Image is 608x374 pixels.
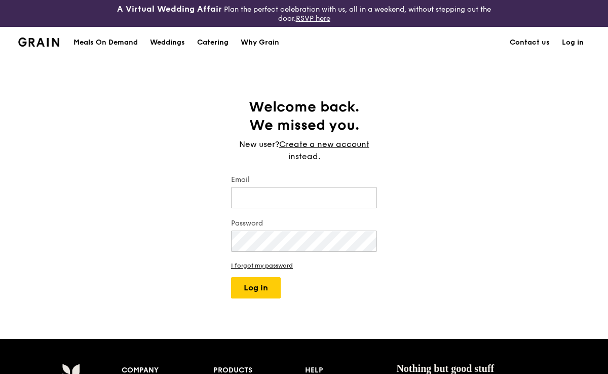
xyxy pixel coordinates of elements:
[296,14,330,23] a: RSVP here
[239,139,279,149] span: New user?
[231,98,377,134] h1: Welcome back. We missed you.
[231,175,377,185] label: Email
[191,27,235,58] a: Catering
[556,27,590,58] a: Log in
[18,38,59,47] img: Grain
[279,138,369,151] a: Create a new account
[396,363,494,374] span: Nothing but good stuff
[288,152,320,161] span: instead.
[231,262,377,269] a: I forgot my password
[117,4,222,14] h3: A Virtual Wedding Affair
[504,27,556,58] a: Contact us
[231,277,281,298] button: Log in
[101,4,507,23] div: Plan the perfect celebration with us, all in a weekend, without stepping out the door.
[150,27,185,58] div: Weddings
[73,27,138,58] div: Meals On Demand
[241,27,279,58] div: Why Grain
[18,26,59,57] a: GrainGrain
[231,218,377,229] label: Password
[197,27,229,58] div: Catering
[235,27,285,58] a: Why Grain
[144,27,191,58] a: Weddings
